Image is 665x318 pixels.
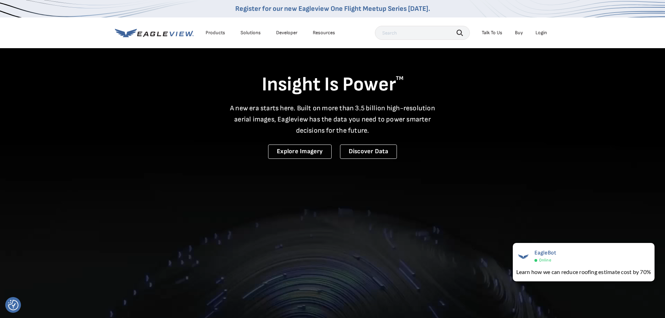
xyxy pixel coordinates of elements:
div: Products [206,30,225,36]
div: Resources [313,30,335,36]
div: Talk To Us [482,30,502,36]
a: Discover Data [340,145,397,159]
sup: TM [396,75,404,82]
a: Register for our new Eagleview One Flight Meetup Series [DATE]. [235,5,430,13]
div: Login [535,30,547,36]
p: A new era starts here. Built on more than 3.5 billion high-resolution aerial images, Eagleview ha... [226,103,439,136]
span: EagleBot [534,250,556,256]
span: Online [539,258,551,263]
a: Buy [515,30,523,36]
img: EagleBot [516,250,530,264]
a: Developer [276,30,297,36]
a: Explore Imagery [268,145,332,159]
input: Search [375,26,470,40]
h1: Insight Is Power [115,73,551,97]
button: Consent Preferences [8,300,19,310]
div: Solutions [241,30,261,36]
div: Learn how we can reduce roofing estimate cost by 70% [516,268,651,276]
img: Revisit consent button [8,300,19,310]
